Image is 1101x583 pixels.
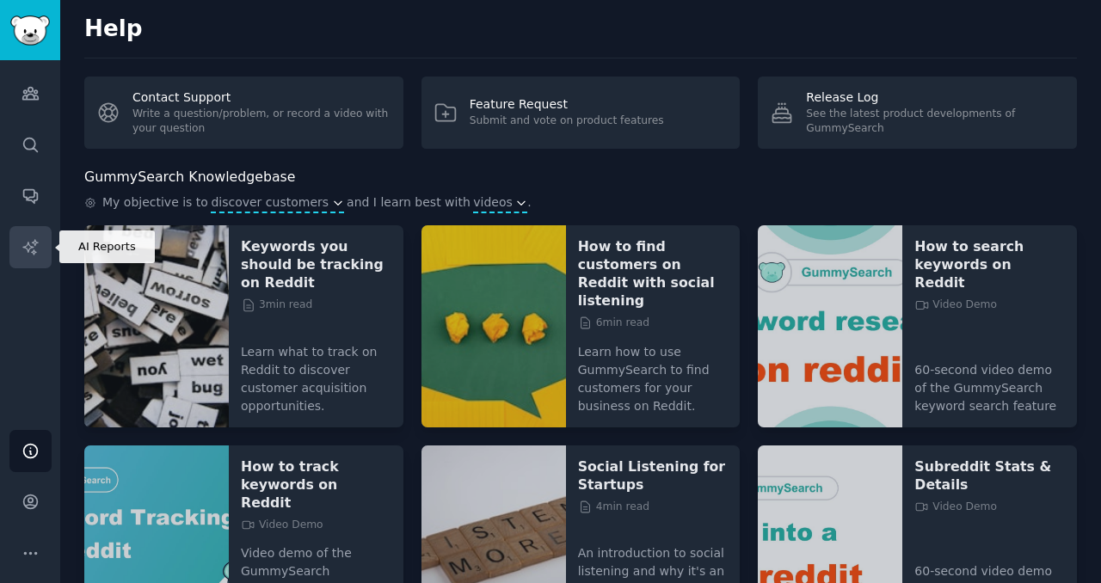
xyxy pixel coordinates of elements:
[806,107,1065,137] div: See the latest product developments of GummySearch
[914,237,1065,291] a: How to search keywords on Reddit
[914,298,997,313] span: Video Demo
[241,237,391,291] a: Keywords you should be tracking on Reddit
[578,237,729,310] a: How to find customers on Reddit with social listening
[914,500,997,515] span: Video Demo
[211,193,343,212] button: discover customers
[102,193,208,213] span: My objective is to
[241,298,312,313] span: 3 min read
[84,77,403,149] a: Contact SupportWrite a question/problem, or record a video with your question
[758,225,902,427] img: How to search keywords on Reddit
[578,331,729,415] p: Learn how to use GummySearch to find customers for your business on Reddit.
[241,518,323,533] span: Video Demo
[473,193,513,212] span: videos
[211,193,329,212] span: discover customers
[84,15,1077,43] h2: Help
[914,457,1065,494] a: Subreddit Stats & Details
[470,114,664,129] div: Submit and vote on product features
[84,225,229,427] img: Keywords you should be tracking on Reddit
[241,331,391,415] p: Learn what to track on Reddit to discover customer acquisition opportunities.
[578,316,649,331] span: 6 min read
[578,500,649,515] span: 4 min read
[84,167,295,188] h2: GummySearch Knowledgebase
[758,77,1077,149] a: Release LogSee the latest product developments of GummySearch
[473,193,527,212] button: videos
[578,457,729,494] a: Social Listening for Startups
[84,193,1077,213] div: .
[421,77,741,149] a: Feature RequestSubmit and vote on product features
[10,15,50,46] img: GummySearch logo
[806,89,1065,107] div: Release Log
[421,225,566,427] img: How to find customers on Reddit with social listening
[470,95,664,114] div: Feature Request
[347,193,471,213] span: and I learn best with
[241,457,391,512] a: How to track keywords on Reddit
[914,349,1065,415] p: 60-second video demo of the GummySearch keyword search feature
